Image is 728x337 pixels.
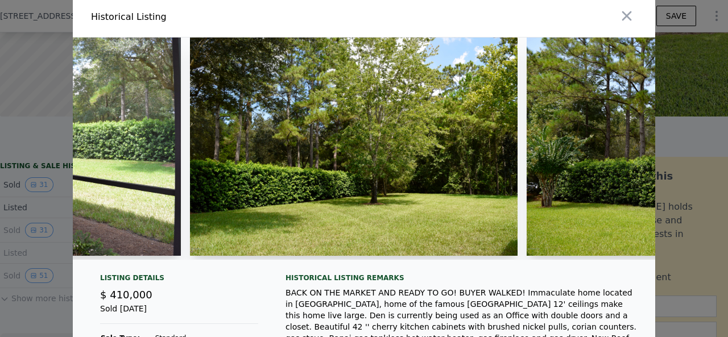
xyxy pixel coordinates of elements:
[91,10,359,24] div: Historical Listing
[100,289,152,301] span: $ 410,000
[100,273,258,287] div: Listing Details
[286,273,637,282] div: Historical Listing remarks
[190,38,518,256] img: Property Img
[100,303,258,324] div: Sold [DATE]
